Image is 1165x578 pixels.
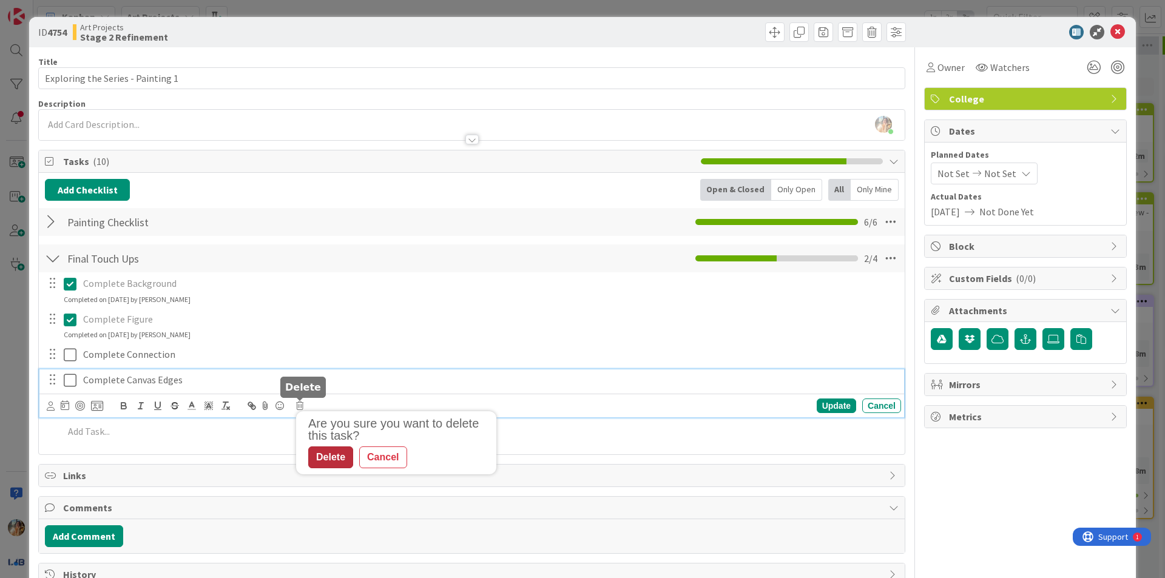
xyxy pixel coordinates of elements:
[937,60,965,75] span: Owner
[864,251,877,266] span: 2 / 4
[308,446,353,468] div: Delete
[25,2,55,16] span: Support
[931,190,1120,203] span: Actual Dates
[875,116,892,133] img: DgSP5OpwsSRUZKwS8gMSzgstfBmcQ77l.jpg
[949,303,1104,318] span: Attachments
[45,179,130,201] button: Add Checklist
[700,179,771,201] div: Open & Closed
[949,92,1104,106] span: College
[931,149,1120,161] span: Planned Dates
[862,398,901,413] div: Cancel
[63,247,336,269] input: Add Checklist...
[990,60,1030,75] span: Watchers
[949,124,1104,138] span: Dates
[45,525,123,547] button: Add Comment
[864,215,877,229] span: 6 / 6
[38,56,58,67] label: Title
[63,5,66,15] div: 1
[63,211,336,233] input: Add Checklist...
[949,409,1104,424] span: Metrics
[83,348,896,361] p: Complete Connection
[817,398,856,413] div: Update
[285,381,321,393] h5: Delete
[83,373,896,387] p: Complete Canvas Edges
[64,329,191,340] div: Completed on [DATE] by [PERSON_NAME]
[64,294,191,305] div: Completed on [DATE] by [PERSON_NAME]
[63,500,883,515] span: Comments
[38,25,67,39] span: ID
[63,154,695,169] span: Tasks
[83,277,896,291] p: Complete Background
[308,417,490,442] div: Are you sure you want to delete this task?
[80,22,168,32] span: Art Projects
[38,67,905,89] input: type card name here...
[38,98,86,109] span: Description
[63,468,883,483] span: Links
[93,155,109,167] span: ( 10 )
[359,446,407,468] div: Cancel
[771,179,822,201] div: Only Open
[47,26,67,38] b: 4754
[931,204,960,219] span: [DATE]
[949,271,1104,286] span: Custom Fields
[851,179,899,201] div: Only Mine
[1016,272,1036,284] span: ( 0/0 )
[979,204,1034,219] span: Not Done Yet
[984,166,1016,181] span: Not Set
[949,377,1104,392] span: Mirrors
[949,239,1104,254] span: Block
[80,32,168,42] b: Stage 2 Refinement
[937,166,970,181] span: Not Set
[828,179,851,201] div: All
[83,312,896,326] p: Complete Figure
